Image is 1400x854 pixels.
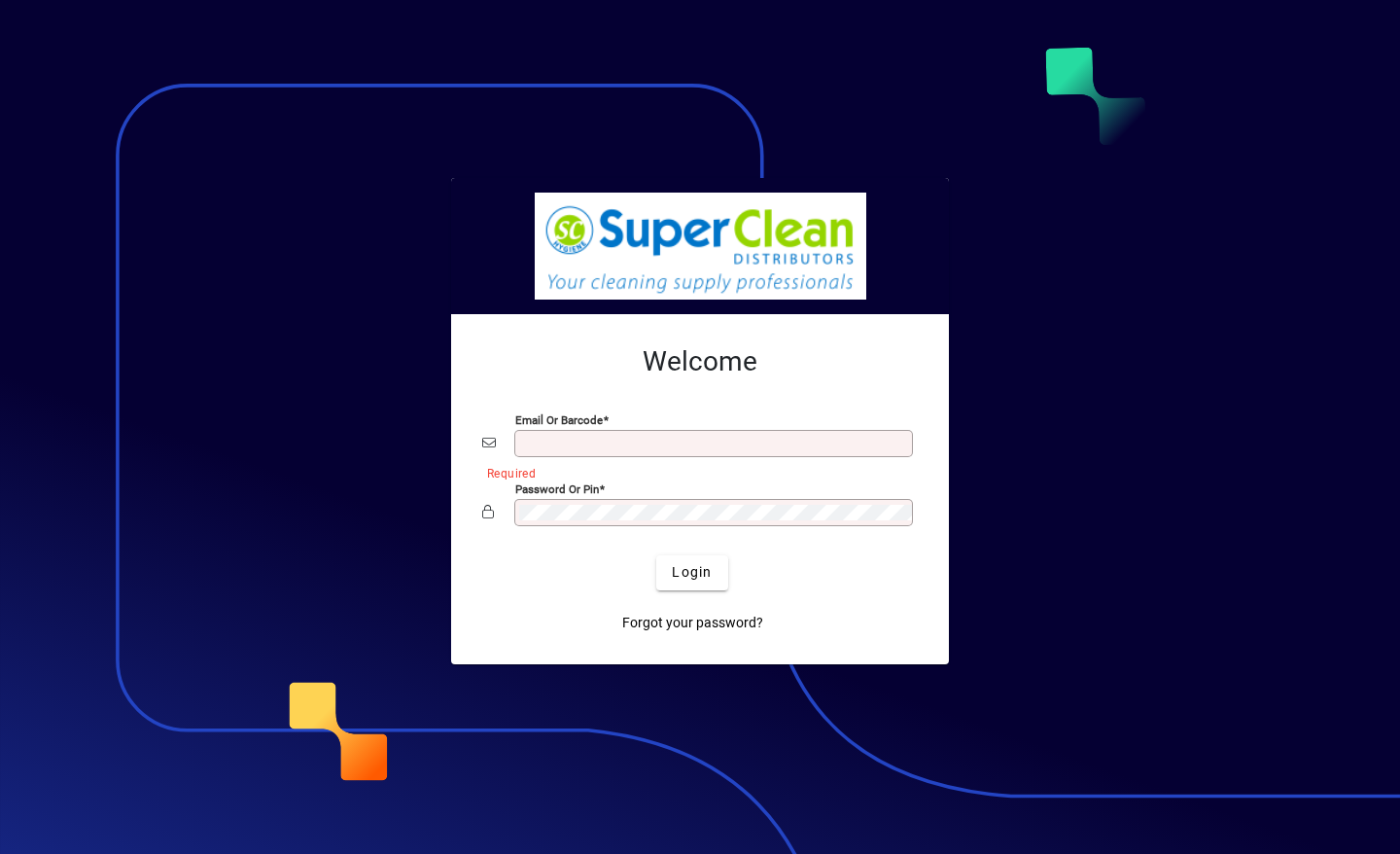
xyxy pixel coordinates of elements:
mat-error: Required [487,462,902,482]
mat-label: Email or Barcode [515,412,603,426]
h2: Welcome [482,345,918,378]
button: Login [656,555,727,590]
span: Forgot your password? [622,613,763,633]
a: Forgot your password? [614,606,771,641]
span: Login [672,562,712,583]
mat-label: Password or Pin [515,481,599,495]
